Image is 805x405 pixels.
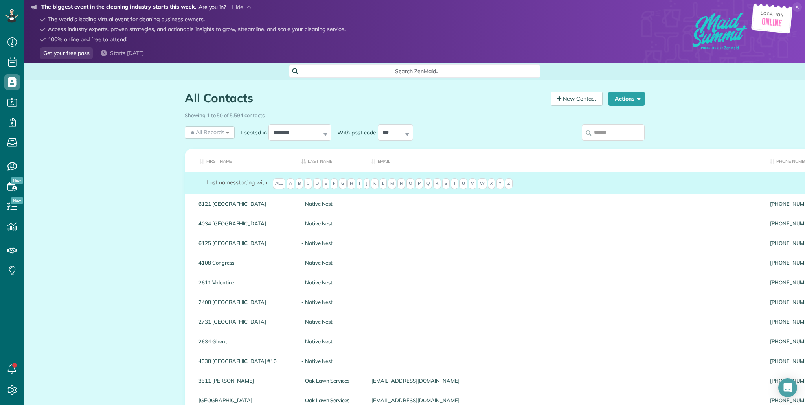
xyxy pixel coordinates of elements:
[551,92,603,106] a: New Contact
[198,201,290,206] a: 6121 [GEOGRAPHIC_DATA]
[235,129,268,136] label: Located in
[371,178,379,189] span: K
[41,3,196,12] strong: The biggest event in the cleaning industry starts this week.
[331,129,378,136] label: With post code
[301,319,360,324] a: - Native Nest
[198,378,290,383] a: 3311 [PERSON_NAME]
[198,299,290,305] a: 2408 [GEOGRAPHIC_DATA]
[296,149,366,173] th: Last Name: activate to sort column descending
[31,23,346,33] li: Access industry experts, proven strategies, and actionable insights to grow, streamline, and scal...
[97,47,147,59] div: Starts [DATE]
[206,179,268,186] label: starting with:
[415,178,423,189] span: P
[31,13,346,24] li: The world’s leading virtual event for cleaning business owners.
[185,149,296,173] th: First Name: activate to sort column ascending
[198,398,290,403] a: [GEOGRAPHIC_DATA]
[296,178,303,189] span: B
[189,128,224,136] span: All Records
[301,398,360,403] a: - Oak Lawn Services
[397,178,405,189] span: N
[301,240,360,246] a: - Native Nest
[273,178,285,189] span: All
[198,339,290,344] a: 2634 Ghent
[347,178,355,189] span: H
[442,178,450,189] span: S
[198,240,290,246] a: 6125 [GEOGRAPHIC_DATA]
[778,378,797,397] div: Open Intercom Messenger
[322,178,329,189] span: E
[339,178,347,189] span: G
[380,178,387,189] span: L
[198,358,290,364] a: 4338 [GEOGRAPHIC_DATA] #10
[366,371,764,390] div: [EMAIL_ADDRESS][DOMAIN_NAME]
[40,47,93,59] a: Get your free pass
[301,260,360,265] a: - Native Nest
[301,201,360,206] a: - Native Nest
[185,92,545,105] h1: All Contacts
[198,260,290,265] a: 4108 Congress
[11,177,23,184] span: New
[357,178,362,189] span: I
[31,33,346,44] li: 100% online and free to attend!
[469,178,476,189] span: V
[406,178,414,189] span: O
[301,339,360,344] a: - Native Nest
[198,280,290,285] a: 2611 Valentine
[301,221,360,226] a: - Native Nest
[505,178,513,189] span: Z
[301,299,360,305] a: - Native Nest
[451,178,458,189] span: T
[301,378,360,383] a: - Oak Lawn Services
[424,178,432,189] span: Q
[488,178,495,189] span: X
[304,178,312,189] span: C
[11,197,23,204] span: New
[198,3,226,12] span: Are you in?
[331,178,338,189] span: F
[433,178,441,189] span: R
[198,319,290,324] a: 2731 [GEOGRAPHIC_DATA]
[301,358,360,364] a: - Native Nest
[206,179,236,186] span: Last names
[366,149,764,173] th: Email: activate to sort column ascending
[496,178,504,189] span: Y
[388,178,396,189] span: M
[301,280,360,285] a: - Native Nest
[478,178,487,189] span: W
[459,178,467,189] span: U
[198,221,290,226] a: 4034 [GEOGRAPHIC_DATA]
[608,92,645,106] button: Actions
[185,109,645,119] div: Showing 1 to 50 of 5,594 contacts
[287,178,294,189] span: A
[364,178,370,189] span: J
[313,178,321,189] span: D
